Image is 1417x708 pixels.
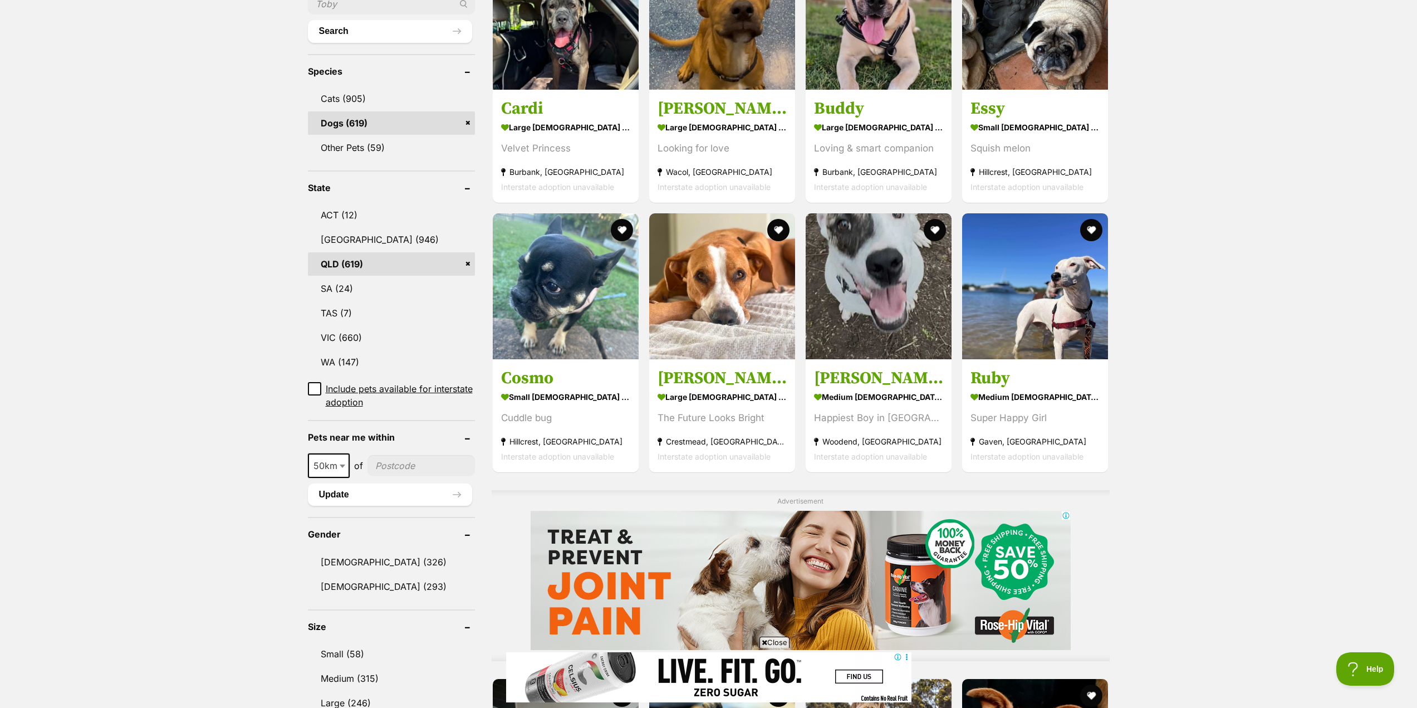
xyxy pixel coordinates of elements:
a: [DEMOGRAPHIC_DATA] (293) [308,575,475,598]
strong: Burbank, [GEOGRAPHIC_DATA] [814,164,943,179]
strong: Hillcrest, [GEOGRAPHIC_DATA] [501,434,630,449]
button: Search [308,20,472,42]
div: Loving & smart companion [814,141,943,156]
iframe: Advertisement [531,511,1071,650]
strong: large [DEMOGRAPHIC_DATA] Dog [501,119,630,135]
header: Gender [308,529,475,539]
button: favourite [924,219,946,241]
span: Interstate adoption unavailable [501,452,614,461]
h3: Essy [970,98,1100,119]
img: Bonnie - Great Dane Dog [649,213,795,359]
input: postcode [367,455,475,476]
button: favourite [767,219,790,241]
span: 50km [308,453,350,478]
a: Ruby medium [DEMOGRAPHIC_DATA] Dog Super Happy Girl Gaven, [GEOGRAPHIC_DATA] Interstate adoption ... [962,359,1108,472]
a: TAS (7) [308,301,475,325]
strong: large [DEMOGRAPHIC_DATA] Dog [658,119,787,135]
img: Cosmo - French Bulldog [493,213,639,359]
strong: medium [DEMOGRAPHIC_DATA] Dog [970,389,1100,405]
div: Squish melon [970,141,1100,156]
span: Include pets available for interstate adoption [326,382,475,409]
a: [PERSON_NAME] large [DEMOGRAPHIC_DATA] Dog Looking for love Wacol, [GEOGRAPHIC_DATA] Interstate a... [649,90,795,203]
a: Dogs (619) [308,111,475,135]
button: favourite [1081,219,1103,241]
header: Pets near me within [308,432,475,442]
span: Interstate adoption unavailable [970,452,1083,461]
a: Small (58) [308,642,475,666]
header: State [308,183,475,193]
div: Happiest Boy in [GEOGRAPHIC_DATA] [814,411,943,426]
strong: small [DEMOGRAPHIC_DATA] Dog [501,389,630,405]
strong: large [DEMOGRAPHIC_DATA] Dog [814,119,943,135]
strong: large [DEMOGRAPHIC_DATA] Dog [658,389,787,405]
span: 50km [309,458,349,473]
h3: [PERSON_NAME] [658,98,787,119]
iframe: Help Scout Beacon - Open [1336,652,1395,686]
strong: medium [DEMOGRAPHIC_DATA] Dog [814,389,943,405]
strong: Woodend, [GEOGRAPHIC_DATA] [814,434,943,449]
header: Size [308,622,475,632]
span: of [354,459,363,472]
span: Interstate adoption unavailable [501,182,614,192]
div: Super Happy Girl [970,411,1100,426]
div: Velvet Princess [501,141,630,156]
strong: small [DEMOGRAPHIC_DATA] Dog [970,119,1100,135]
h3: Cardi [501,98,630,119]
button: favourite [611,219,633,241]
a: VIC (660) [308,326,475,349]
a: [GEOGRAPHIC_DATA] (946) [308,228,475,251]
span: Interstate adoption unavailable [814,452,927,461]
a: Cats (905) [308,87,475,110]
a: [PERSON_NAME] large [DEMOGRAPHIC_DATA] Dog The Future Looks Bright Crestmead, [GEOGRAPHIC_DATA] I... [649,359,795,472]
button: favourite [1081,685,1103,707]
span: Interstate adoption unavailable [970,182,1083,192]
a: Medium (315) [308,667,475,690]
strong: Burbank, [GEOGRAPHIC_DATA] [501,164,630,179]
a: [PERSON_NAME] medium [DEMOGRAPHIC_DATA] Dog Happiest Boy in [GEOGRAPHIC_DATA] Woodend, [GEOGRAPHI... [806,359,952,472]
a: WA (147) [308,350,475,374]
img: Ruby - Australian Kelpie x American Staffordshire Terrier Dog [962,213,1108,359]
strong: Hillcrest, [GEOGRAPHIC_DATA] [970,164,1100,179]
a: Cosmo small [DEMOGRAPHIC_DATA] Dog Cuddle bug Hillcrest, [GEOGRAPHIC_DATA] Interstate adoption un... [493,359,639,472]
strong: Crestmead, [GEOGRAPHIC_DATA] [658,434,787,449]
h3: [PERSON_NAME] [658,368,787,389]
a: QLD (619) [308,252,475,276]
span: Interstate adoption unavailable [658,182,771,192]
strong: Gaven, [GEOGRAPHIC_DATA] [970,434,1100,449]
a: Essy small [DEMOGRAPHIC_DATA] Dog Squish melon Hillcrest, [GEOGRAPHIC_DATA] Interstate adoption u... [962,90,1108,203]
button: Update [308,484,472,506]
a: ACT (12) [308,203,475,227]
a: [DEMOGRAPHIC_DATA] (326) [308,550,475,574]
div: The Future Looks Bright [658,411,787,426]
iframe: Advertisement [506,652,911,702]
div: Advertisement [492,490,1110,661]
a: Buddy large [DEMOGRAPHIC_DATA] Dog Loving & smart companion Burbank, [GEOGRAPHIC_DATA] Interstate... [806,90,952,203]
h3: [PERSON_NAME] [814,368,943,389]
span: Interstate adoption unavailable [814,182,927,192]
a: SA (24) [308,277,475,300]
a: Other Pets (59) [308,136,475,159]
img: Moses - Bull Arab x Australian Cattle Dog [806,213,952,359]
a: Cardi large [DEMOGRAPHIC_DATA] Dog Velvet Princess Burbank, [GEOGRAPHIC_DATA] Interstate adoption... [493,90,639,203]
div: Looking for love [658,141,787,156]
h3: Cosmo [501,368,630,389]
strong: Wacol, [GEOGRAPHIC_DATA] [658,164,787,179]
div: Cuddle bug [501,411,630,426]
h3: Buddy [814,98,943,119]
header: Species [308,66,475,76]
span: Interstate adoption unavailable [658,452,771,461]
h3: Ruby [970,368,1100,389]
span: Close [759,637,790,648]
a: Include pets available for interstate adoption [308,382,475,409]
